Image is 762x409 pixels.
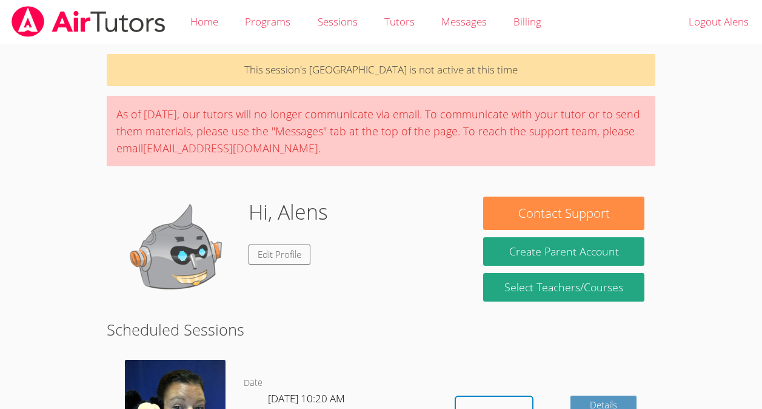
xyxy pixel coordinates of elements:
[107,318,655,341] h2: Scheduled Sessions
[249,197,328,228] h1: Hi, Alens
[268,391,345,405] span: [DATE] 10:20 AM
[483,197,644,230] button: Contact Support
[244,376,262,391] dt: Date
[107,96,655,166] div: As of [DATE], our tutors will no longer communicate via email. To communicate with your tutor or ...
[107,54,655,86] p: This session's [GEOGRAPHIC_DATA] is not active at this time
[441,15,487,29] span: Messages
[483,273,644,302] a: Select Teachers/Courses
[249,245,310,265] a: Edit Profile
[483,237,644,266] button: Create Parent Account
[118,197,239,318] img: default.png
[10,6,167,37] img: airtutors_banner-c4298cdbf04f3fff15de1276eac7730deb9818008684d7c2e4769d2f7ddbe033.png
